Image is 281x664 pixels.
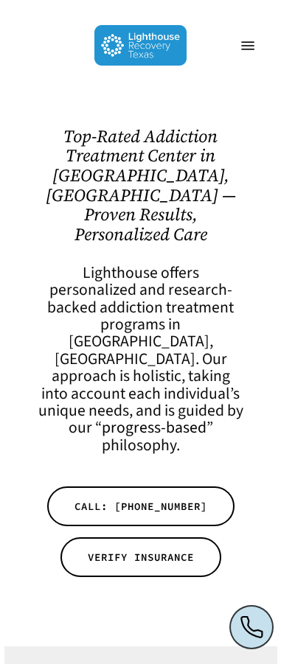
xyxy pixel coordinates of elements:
[74,499,207,514] span: CALL: [PHONE_NUMBER]
[47,486,235,526] a: CALL: [PHONE_NUMBER]
[102,416,207,439] a: progress-based
[88,550,194,565] span: VERIFY INSURANCE
[60,537,221,577] a: VERIFY INSURANCE
[38,265,243,454] h4: Lighthouse offers personalized and research-backed addiction treatment programs in [GEOGRAPHIC_DA...
[38,127,243,245] h1: Top-Rated Addiction Treatment Center in [GEOGRAPHIC_DATA], [GEOGRAPHIC_DATA] — Proven Results, Pe...
[233,38,263,53] a: Navigation Menu
[94,25,187,66] img: Lighthouse Recovery Texas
